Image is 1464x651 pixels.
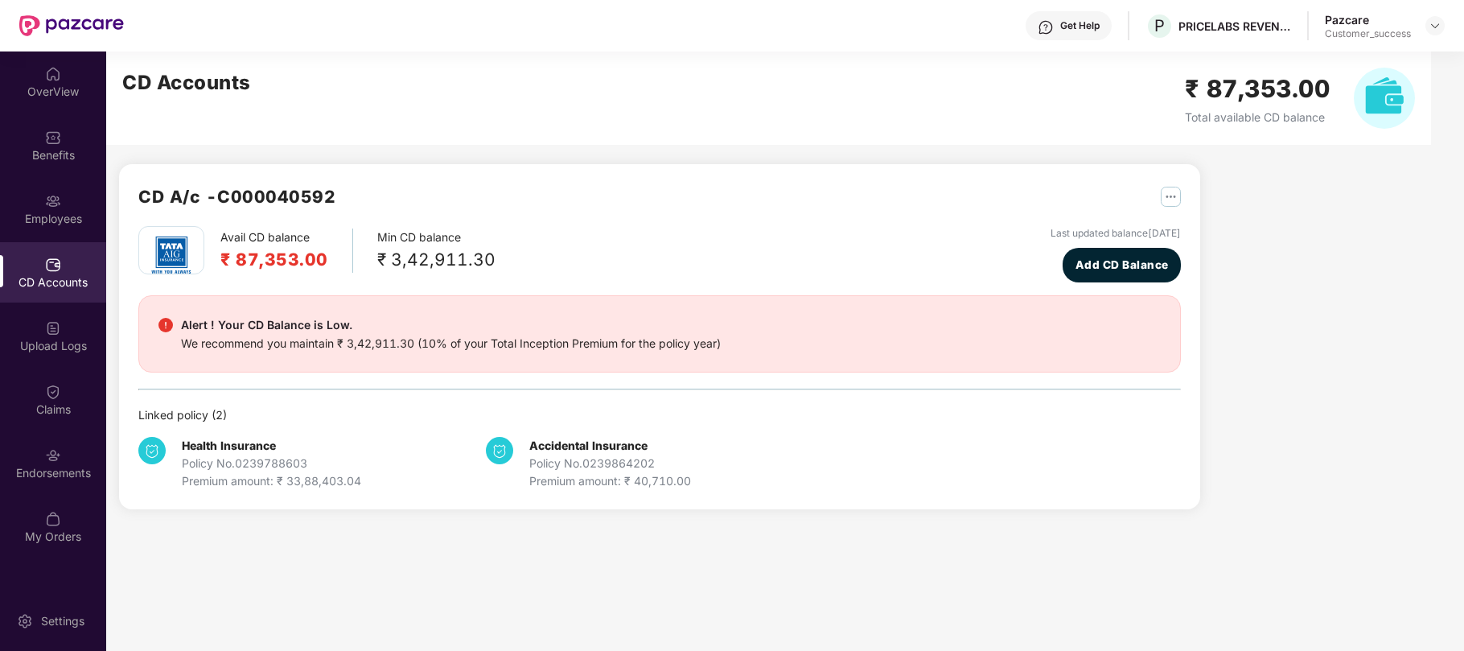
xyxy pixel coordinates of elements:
[181,315,721,335] div: Alert ! Your CD Balance is Low.
[1325,12,1411,27] div: Pazcare
[1038,19,1054,35] img: svg+xml;base64,PHN2ZyBpZD0iSGVscC0zMngzMiIgeG1sbnM9Imh0dHA6Ly93d3cudzMub3JnLzIwMDAvc3ZnIiB3aWR0aD...
[181,335,721,352] div: We recommend you maintain ₹ 3,42,911.30 (10% of your Total Inception Premium for the policy year)
[45,130,61,146] img: svg+xml;base64,PHN2ZyBpZD0iQmVuZWZpdHMiIHhtbG5zPSJodHRwOi8vd3d3LnczLm9yZy8yMDAwL3N2ZyIgd2lkdGg9Ij...
[1185,110,1325,124] span: Total available CD balance
[1154,16,1165,35] span: P
[45,511,61,527] img: svg+xml;base64,PHN2ZyBpZD0iTXlfT3JkZXJzIiBkYXRhLW5hbWU9Ik15IE9yZGVycyIgeG1sbnM9Imh0dHA6Ly93d3cudz...
[1063,248,1181,282] button: Add CD Balance
[122,68,251,98] h2: CD Accounts
[182,439,276,452] b: Health Insurance
[138,437,166,464] img: svg+xml;base64,PHN2ZyB4bWxucz0iaHR0cDovL3d3dy53My5vcmcvMjAwMC9zdmciIHdpZHRoPSIzNCIgaGVpZ2h0PSIzNC...
[45,193,61,209] img: svg+xml;base64,PHN2ZyBpZD0iRW1wbG95ZWVzIiB4bWxucz0iaHR0cDovL3d3dy53My5vcmcvMjAwMC9zdmciIHdpZHRoPS...
[1354,68,1415,129] img: svg+xml;base64,PHN2ZyB4bWxucz0iaHR0cDovL3d3dy53My5vcmcvMjAwMC9zdmciIHhtbG5zOnhsaW5rPSJodHRwOi8vd3...
[158,318,173,332] img: svg+xml;base64,PHN2ZyBpZD0iRGFuZ2VyX2FsZXJ0IiBkYXRhLW5hbWU9IkRhbmdlciBhbGVydCIgeG1sbnM9Imh0dHA6Ly...
[19,15,124,36] img: New Pazcare Logo
[182,472,361,490] div: Premium amount: ₹ 33,88,403.04
[377,246,496,273] div: ₹ 3,42,911.30
[182,455,361,472] div: Policy No. 0239788603
[1161,187,1181,207] img: svg+xml;base64,PHN2ZyB4bWxucz0iaHR0cDovL3d3dy53My5vcmcvMjAwMC9zdmciIHdpZHRoPSIyNSIgaGVpZ2h0PSIyNS...
[45,320,61,336] img: svg+xml;base64,PHN2ZyBpZD0iVXBsb2FkX0xvZ3MiIGRhdGEtbmFtZT0iVXBsb2FkIExvZ3MiIHhtbG5zPSJodHRwOi8vd3...
[45,257,61,273] img: svg+xml;base64,PHN2ZyBpZD0iQ0RfQWNjb3VudHMiIGRhdGEtbmFtZT0iQ0QgQWNjb3VudHMiIHhtbG5zPSJodHRwOi8vd3...
[36,613,89,629] div: Settings
[45,447,61,464] img: svg+xml;base64,PHN2ZyBpZD0iRW5kb3JzZW1lbnRzIiB4bWxucz0iaHR0cDovL3d3dy53My5vcmcvMjAwMC9zdmciIHdpZH...
[529,472,691,490] div: Premium amount: ₹ 40,710.00
[529,455,691,472] div: Policy No. 0239864202
[45,384,61,400] img: svg+xml;base64,PHN2ZyBpZD0iQ2xhaW0iIHhtbG5zPSJodHRwOi8vd3d3LnczLm9yZy8yMDAwL3N2ZyIgd2lkdGg9IjIwIi...
[220,246,328,273] h2: ₹ 87,353.00
[1051,226,1181,241] div: Last updated balance [DATE]
[17,613,33,629] img: svg+xml;base64,PHN2ZyBpZD0iU2V0dGluZy0yMHgyMCIgeG1sbnM9Imh0dHA6Ly93d3cudzMub3JnLzIwMDAvc3ZnIiB3aW...
[1185,70,1330,108] h2: ₹ 87,353.00
[377,229,496,273] div: Min CD balance
[1429,19,1441,32] img: svg+xml;base64,PHN2ZyBpZD0iRHJvcGRvd24tMzJ4MzIiIHhtbG5zPSJodHRwOi8vd3d3LnczLm9yZy8yMDAwL3N2ZyIgd2...
[138,406,1181,424] div: Linked policy ( 2 )
[1325,27,1411,40] div: Customer_success
[1075,257,1169,274] span: Add CD Balance
[529,439,648,452] b: Accidental Insurance
[1060,19,1100,32] div: Get Help
[143,227,199,283] img: tatag.png
[45,66,61,82] img: svg+xml;base64,PHN2ZyBpZD0iSG9tZSIgeG1sbnM9Imh0dHA6Ly93d3cudzMub3JnLzIwMDAvc3ZnIiB3aWR0aD0iMjAiIG...
[220,229,353,273] div: Avail CD balance
[486,437,513,464] img: svg+xml;base64,PHN2ZyB4bWxucz0iaHR0cDovL3d3dy53My5vcmcvMjAwMC9zdmciIHdpZHRoPSIzNCIgaGVpZ2h0PSIzNC...
[1178,19,1291,34] div: PRICELABS REVENUE SOLUTIONS PRIVATE LIMITED
[138,183,335,210] h2: CD A/c - C000040592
